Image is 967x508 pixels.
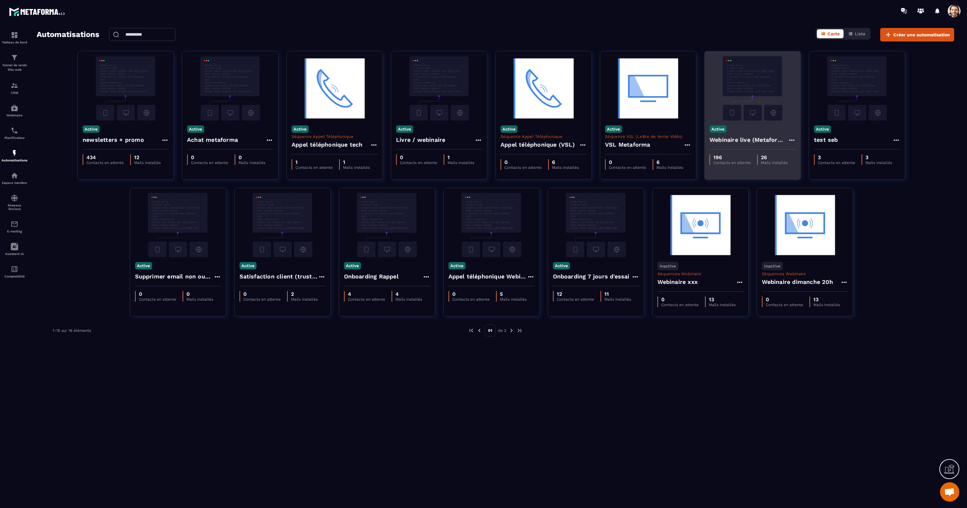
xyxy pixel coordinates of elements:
[2,204,27,211] p: Réseaux Sociaux
[604,297,631,302] p: Mails installés
[509,328,514,333] img: next
[844,29,869,38] button: Liste
[135,262,152,269] p: Active
[83,125,100,133] p: Active
[713,160,751,165] p: Contacts en attente
[656,165,683,170] p: Mails installés
[893,32,950,38] span: Créer une automatisation
[2,238,27,260] a: Assistant IA
[940,482,959,502] div: Mở cuộc trò chuyện
[295,165,333,170] p: Contacts en attente
[344,272,399,281] h4: Onboarding Rappel
[83,56,169,121] img: automation-background
[11,82,18,89] img: formation
[2,144,27,167] a: automationsautomationsAutomatisations
[814,135,838,144] h4: test seb
[762,262,783,270] p: Inactive
[2,181,27,185] p: Espace membre
[239,154,265,160] p: 0
[2,260,27,283] a: accountantaccountantComptabilité
[709,56,796,121] img: automation-background
[762,271,848,276] p: Séquences Webinaire
[761,154,788,160] p: 26
[186,297,213,302] p: Mails installés
[609,159,646,165] p: 0
[243,297,281,302] p: Contacts en attente
[855,31,865,36] span: Liste
[11,172,18,179] img: automations
[657,277,698,286] h4: Webinaire xxx
[343,159,370,165] p: 1
[501,56,587,121] img: automation-background
[500,297,527,302] p: Mails installés
[605,125,622,133] p: Active
[291,291,318,297] p: 2
[553,272,629,281] h4: Onboarding 7 jours d'essai
[2,63,27,72] p: Tunnel de vente Site web
[243,291,281,297] p: 0
[709,296,736,303] p: 13
[11,149,18,157] img: automations
[400,160,437,165] p: Contacts en attente
[448,262,465,269] p: Active
[500,291,527,297] p: 5
[295,159,333,165] p: 1
[504,165,542,170] p: Contacts en attente
[11,54,18,61] img: formation
[2,230,27,233] p: E-mailing
[2,189,27,215] a: social-networksocial-networkRéseaux Sociaux
[604,291,631,297] p: 11
[761,160,788,165] p: Mails installés
[11,194,18,202] img: social-network
[468,328,474,333] img: prev
[818,160,855,165] p: Contacts en attente
[83,135,144,144] h4: newsletters + promo
[2,91,27,95] p: CRM
[657,271,744,276] p: Séquences Webinaire
[2,159,27,162] p: Automatisations
[135,272,213,281] h4: Supprimer email non ouvert apres 60 jours
[2,77,27,99] a: formationformationCRM
[657,193,744,257] img: automation-background
[813,303,840,307] p: Mails installés
[139,297,176,302] p: Contacts en attente
[557,297,594,302] p: Contacts en attente
[2,26,27,49] a: formationformationTableau de bord
[53,328,91,333] p: 1-15 sur 16 éléments
[814,125,831,133] p: Active
[139,291,176,297] p: 0
[134,160,161,165] p: Mails installés
[292,125,309,133] p: Active
[517,328,522,333] img: next
[713,154,751,160] p: 196
[476,328,482,333] img: prev
[11,104,18,112] img: automations
[400,154,437,160] p: 0
[86,154,124,160] p: 434
[239,193,326,257] img: automation-background
[2,41,27,44] p: Tableau de bord
[2,252,27,256] p: Assistant IA
[827,31,840,36] span: Carte
[498,328,506,333] p: de 2
[187,125,204,133] p: Active
[11,127,18,134] img: scheduler
[452,297,490,302] p: Contacts en attente
[552,165,579,170] p: Mails installés
[448,193,535,257] img: automation-background
[2,215,27,238] a: emailemailE-mailing
[813,296,840,303] p: 13
[86,160,124,165] p: Contacts en attente
[2,167,27,189] a: automationsautomationsEspace membre
[2,122,27,144] a: schedulerschedulerPlanificateur
[452,291,490,297] p: 0
[447,154,474,160] p: 1
[191,154,228,160] p: 0
[709,303,736,307] p: Mails installés
[605,140,650,149] h4: VSL Metaforma
[2,49,27,77] a: formationformationTunnel de vente Site web
[37,28,99,41] h2: Automatisations
[395,291,422,297] p: 4
[609,165,646,170] p: Contacts en attente
[865,160,892,165] p: Mails installés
